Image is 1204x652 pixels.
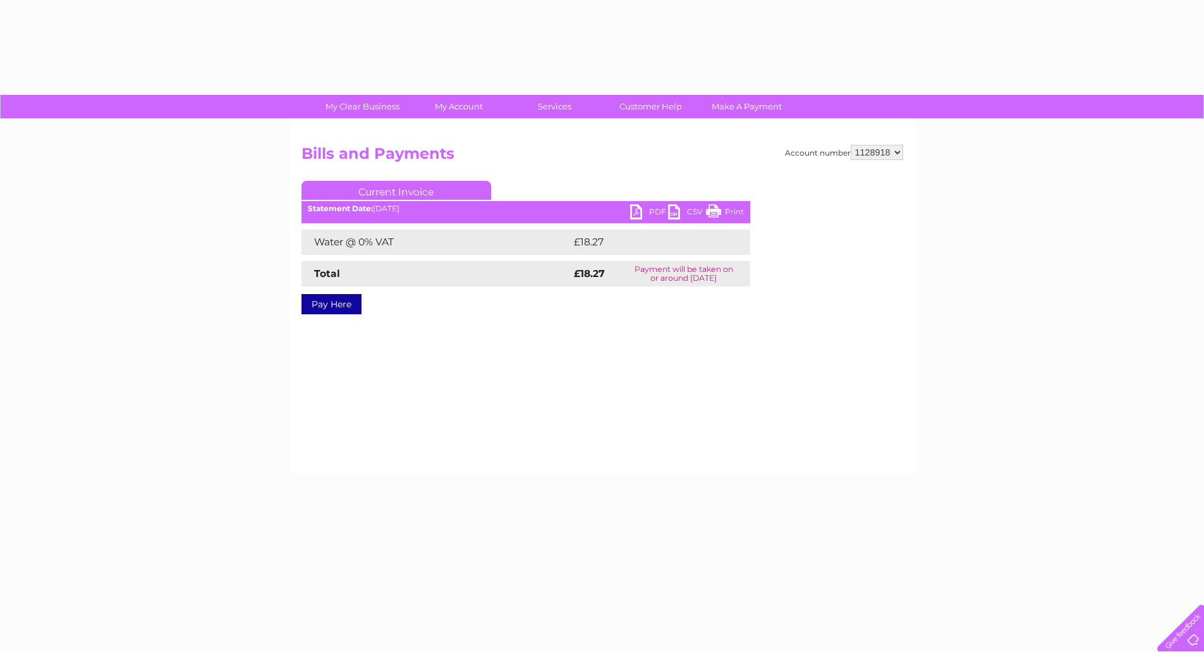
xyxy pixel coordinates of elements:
h2: Bills and Payments [301,145,903,169]
a: My Clear Business [310,95,415,118]
td: £18.27 [571,230,724,255]
div: Account number [785,145,903,160]
a: Services [502,95,607,118]
strong: Total [314,268,340,280]
strong: £18.27 [574,268,605,280]
a: My Account [406,95,511,118]
b: Statement Date: [308,204,373,213]
a: Current Invoice [301,181,491,200]
a: CSV [668,204,706,223]
td: Payment will be taken on or around [DATE] [617,261,750,286]
a: PDF [630,204,668,223]
div: [DATE] [301,204,750,213]
a: Customer Help [599,95,703,118]
a: Make A Payment [695,95,799,118]
a: Pay Here [301,294,362,314]
td: Water @ 0% VAT [301,230,571,255]
a: Print [706,204,744,223]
